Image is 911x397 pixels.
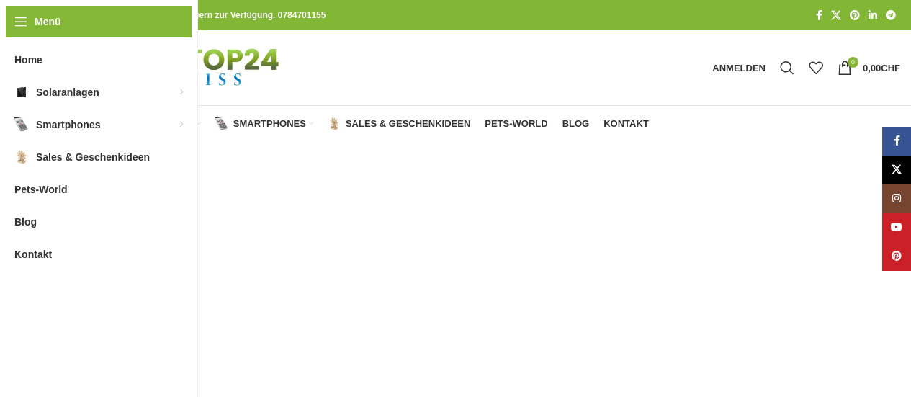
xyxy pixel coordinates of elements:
span: Solaranlagen [36,79,99,105]
span: Menü [35,14,61,30]
span: Kontakt [14,241,52,267]
a: Suche [773,53,802,82]
span: Pets-World [14,177,68,202]
a: X Social Link [882,156,911,184]
div: Hauptnavigation [47,110,656,138]
img: Solaranlagen [14,85,29,99]
a: Anmelden [705,53,773,82]
img: Smartphones [215,117,228,130]
a: Facebook Social Link [882,127,911,156]
a: Pinterest Social Link [845,6,864,25]
a: Smartphones [215,110,313,138]
img: Smartphones [14,117,29,132]
span: 0 [848,57,858,68]
span: Kontakt [603,118,649,130]
span: Home [14,47,42,73]
bdi: 0,00 [863,63,900,73]
span: Blog [562,118,590,130]
a: Sales & Geschenkideen [328,110,470,138]
a: LinkedIn Social Link [864,6,881,25]
div: Meine Wunschliste [802,53,830,82]
a: YouTube Social Link [882,213,911,242]
span: Smartphones [36,112,100,138]
a: Solaranlagen [97,110,201,138]
img: Sales & Geschenkideen [14,150,29,164]
span: Sales & Geschenkideen [36,144,150,170]
a: X Social Link [827,6,845,25]
a: Pets-World [485,110,547,138]
a: Kontakt [603,110,649,138]
a: Facebook Social Link [812,6,827,25]
a: Blog [562,110,590,138]
span: Pets-World [485,118,547,130]
a: Instagram Social Link [882,184,911,213]
span: Blog [14,209,37,235]
span: CHF [881,63,900,73]
span: Anmelden [712,63,766,73]
a: Pinterest Social Link [882,242,911,271]
span: Smartphones [233,118,306,130]
span: Sales & Geschenkideen [346,118,470,130]
img: Sales & Geschenkideen [328,117,341,130]
a: 0 0,00CHF [830,53,907,82]
a: Telegram Social Link [881,6,900,25]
